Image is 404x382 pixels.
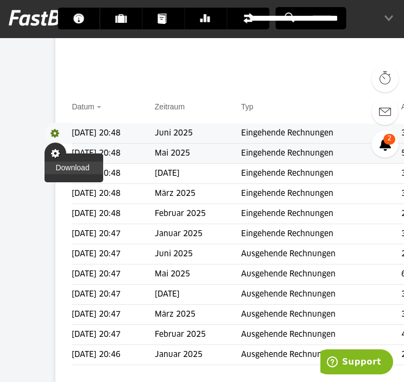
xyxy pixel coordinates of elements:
iframe: Öffnet ein Widget, in dem Sie weitere Informationen finden [320,349,393,377]
a: Banking [185,8,227,29]
td: Juni 2025 [155,244,241,264]
td: Februar 2025 [155,204,241,224]
td: [DATE] 20:47 [72,244,154,264]
td: Januar 2025 [155,224,241,244]
td: Ausgehende Rechnungen [241,264,401,285]
span: Banking [200,8,218,29]
td: Eingehende Rechnungen [241,144,401,164]
td: [DATE] 20:46 [72,345,154,365]
td: [DATE] 20:47 [72,325,154,345]
td: [DATE] 20:48 [72,204,154,224]
td: März 2025 [155,184,241,204]
td: [DATE] 20:48 [72,164,154,184]
span: 2 [383,134,395,145]
td: [DATE] [155,285,241,305]
td: März 2025 [155,305,241,325]
td: Ausgehende Rechnungen [241,325,401,345]
td: [DATE] 20:48 [72,124,154,144]
td: [DATE] 20:47 [72,264,154,285]
a: Kunden [100,8,142,29]
span: Dashboard [73,8,91,29]
a: Zeitraum [155,102,185,111]
td: Eingehende Rechnungen [241,164,401,184]
td: [DATE] 20:47 [72,305,154,325]
a: Finanzen [228,8,269,29]
td: [DATE] [155,164,241,184]
img: sort_desc.gif [97,106,104,108]
td: Juni 2025 [155,124,241,144]
td: Eingehende Rechnungen [241,124,401,144]
td: Eingehende Rechnungen [241,204,401,224]
img: fastbill_logo_white.png [9,9,99,26]
td: Ausgehende Rechnungen [241,345,401,365]
span: Finanzen [243,8,261,29]
td: Ausgehende Rechnungen [241,285,401,305]
td: Januar 2025 [155,345,241,365]
td: Ausgehende Rechnungen [241,244,401,264]
td: [DATE] 20:47 [72,224,154,244]
td: Eingehende Rechnungen [241,224,401,244]
td: [DATE] 20:47 [72,285,154,305]
span: Dokumente [158,8,176,29]
a: Dokumente [143,8,185,29]
td: Mai 2025 [155,144,241,164]
a: Download [45,162,103,174]
td: Eingehende Rechnungen [241,184,401,204]
a: Dashboard [58,8,100,29]
a: 2 [371,131,399,158]
td: [DATE] 20:48 [72,144,154,164]
td: Februar 2025 [155,325,241,345]
a: Datum [72,102,94,111]
td: [DATE] 20:48 [72,184,154,204]
a: Typ [241,102,254,111]
td: Ausgehende Rechnungen [241,305,401,325]
span: Kunden [116,8,134,29]
td: Mai 2025 [155,264,241,285]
